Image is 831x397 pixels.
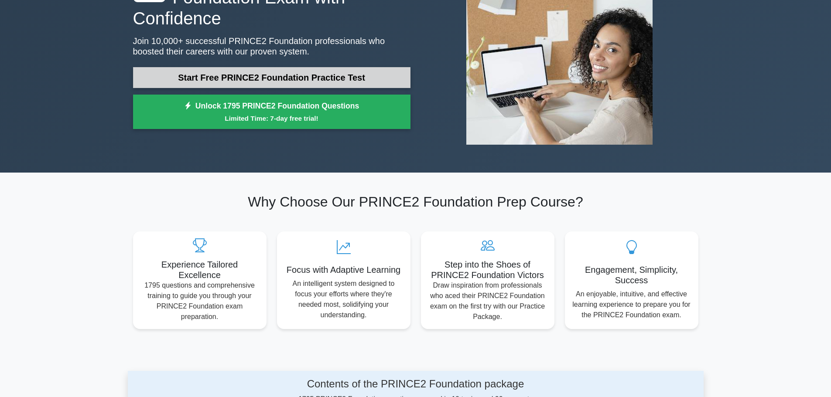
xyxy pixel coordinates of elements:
[572,265,691,285] h5: Engagement, Simplicity, Success
[133,193,698,210] h2: Why Choose Our PRINCE2 Foundation Prep Course?
[284,278,404,320] p: An intelligent system designed to focus your efforts where they're needed most, solidifying your ...
[140,280,260,322] p: 1795 questions and comprehensive training to guide you through your PRINCE2 Foundation exam prepa...
[210,378,621,390] h4: Contents of the PRINCE2 Foundation package
[428,280,547,322] p: Draw inspiration from professionals who aced their PRINCE2 Foundation exam on the first try with ...
[572,289,691,320] p: An enjoyable, intuitive, and effective learning experience to prepare you for the PRINCE2 Foundat...
[133,67,410,88] a: Start Free PRINCE2 Foundation Practice Test
[133,95,410,129] a: Unlock 1795 PRINCE2 Foundation QuestionsLimited Time: 7-day free trial!
[284,265,404,275] h5: Focus with Adaptive Learning
[144,113,400,123] small: Limited Time: 7-day free trial!
[428,259,547,280] h5: Step into the Shoes of PRINCE2 Foundation Victors
[133,36,410,57] p: Join 10,000+ successful PRINCE2 Foundation professionals who boosted their careers with our prove...
[140,259,260,280] h5: Experience Tailored Excellence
